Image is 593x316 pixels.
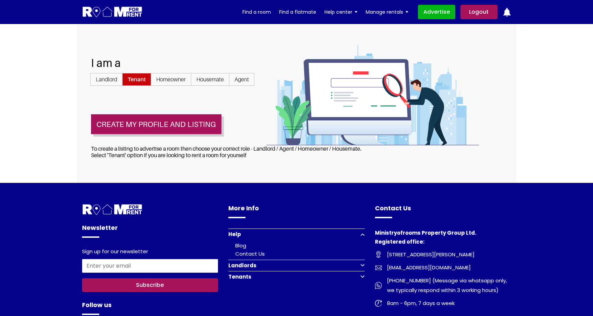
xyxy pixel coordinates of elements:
a: [PHONE_NUMBER] (Message via whatsapp only, we typically respond within 3 working hours) [375,276,511,295]
a: Advertise [418,5,455,19]
button: Subscribe [82,278,218,292]
img: User Type [266,45,479,145]
a: [STREET_ADDRESS][PERSON_NAME] [375,250,511,259]
button: Landlords [228,260,365,271]
p: Select 'Tenant' option if you are looking to rent a room for yourself [91,152,502,159]
img: ic-notification [503,8,511,16]
span: [PHONE_NUMBER] (Message via whatsapp only, we typically respond within 3 working hours) [382,276,511,295]
img: Room For Rent [82,203,143,216]
label: Sign up for our newsletter [82,248,148,256]
img: Room For Rent [375,265,382,271]
a: Help center [324,7,357,17]
span: Agent [229,73,254,86]
a: Contact Us [235,250,265,257]
span: Homeowner [151,73,191,86]
img: Room For Rent [375,300,382,307]
span: Housemate [191,73,229,86]
p: To create a listing to advertise a room then choose your correct role - Landlord / Agent / Homeow... [91,145,502,152]
h4: Follow us [82,300,218,315]
input: Enter your email [82,259,218,273]
a: Blog [235,242,246,249]
span: [EMAIL_ADDRESS][DOMAIN_NAME] [382,263,471,272]
h3: I am a [91,56,256,73]
a: Find a room [242,7,271,17]
h4: Contact Us [375,203,511,218]
span: Tenant [122,73,151,86]
button: Tenants [228,271,365,282]
a: Manage rentals [366,7,408,17]
span: [STREET_ADDRESS][PERSON_NAME] [382,250,475,259]
a: [EMAIL_ADDRESS][DOMAIN_NAME] [375,263,511,272]
a: Find a flatmate [279,7,316,17]
a: Logout [460,5,498,19]
h4: Newsletter [82,223,218,238]
img: Room For Rent [375,251,382,258]
button: Help [228,229,365,240]
span: Landlord [90,73,123,86]
h4: More Info [228,203,365,218]
img: Logo for Room for Rent, featuring a welcoming design with a house icon and modern typography [82,6,143,19]
h4: Ministryofrooms Property Group Ltd. Registered office: [375,229,511,250]
button: Create my profile and listing [91,114,221,134]
span: 8am - 6pm, 7 days a week [382,299,455,308]
a: 8am - 6pm, 7 days a week [375,299,511,308]
img: Room For Rent [375,282,382,289]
